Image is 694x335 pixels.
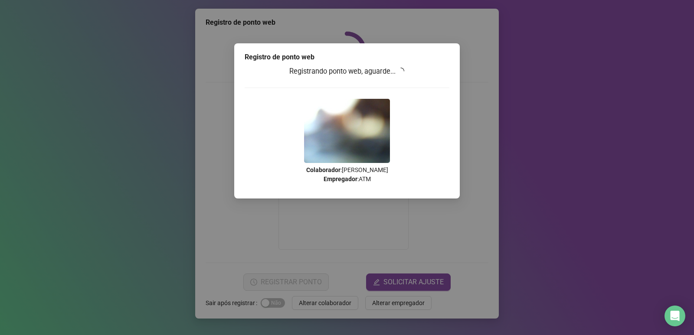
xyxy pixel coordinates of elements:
span: loading [396,66,406,76]
div: Registro de ponto web [245,52,449,62]
img: 9k= [304,99,390,163]
div: Open Intercom Messenger [665,306,685,326]
h3: Registrando ponto web, aguarde... [245,66,449,77]
strong: Empregador [324,176,357,182]
strong: Colaborador [306,166,340,173]
p: : [PERSON_NAME] : ATM [245,166,449,184]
